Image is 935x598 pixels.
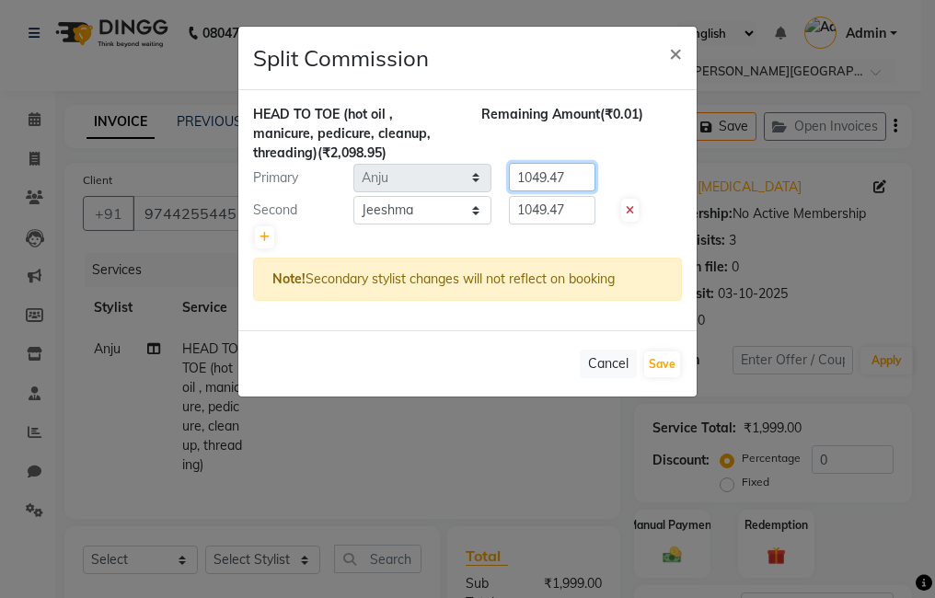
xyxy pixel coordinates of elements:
[253,106,431,161] span: HEAD TO TOE (hot oil , manicure, pedicure, cleanup, threading)
[600,106,643,122] span: (₹0.01)
[669,39,682,66] span: ×
[481,106,600,122] span: Remaining Amount
[644,351,680,377] button: Save
[253,258,682,301] div: Secondary stylist changes will not reflect on booking
[317,144,387,161] span: (₹2,098.95)
[272,270,306,287] strong: Note!
[253,41,429,75] h4: Split Commission
[580,350,637,378] button: Cancel
[239,168,353,188] div: Primary
[239,201,353,220] div: Second
[654,27,697,78] button: Close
